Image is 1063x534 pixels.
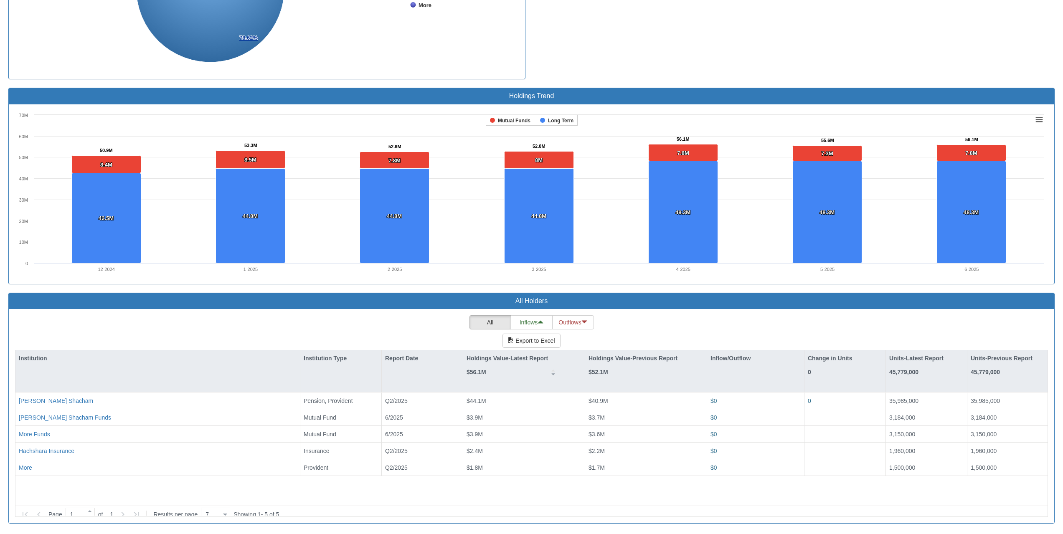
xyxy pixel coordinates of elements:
[100,148,113,153] tspan: 50.9M
[304,413,378,422] div: Mutual Fund
[99,215,114,221] tspan: 42.5M
[710,448,717,454] span: $0
[821,138,834,143] tspan: 55.6M
[889,430,964,438] div: 3,150,000
[19,240,28,245] text: 10M
[243,213,258,219] tspan: 44.8M
[19,219,28,224] text: 20M
[467,397,486,404] span: $44.1M
[19,176,28,181] text: 40M
[19,197,28,202] text: 30M
[808,397,882,405] div: 0
[710,464,717,471] span: $0
[971,354,1033,363] p: Units-Previous Report
[889,397,964,405] div: 35,985,000
[19,447,74,455] button: Hachshara Insurance
[19,397,93,405] button: [PERSON_NAME] Shacham
[233,507,279,522] div: Showing 1 - 5 of 5
[820,267,835,272] text: 5-2025
[469,315,511,329] button: All
[15,92,1048,100] h3: Holdings Trend
[819,209,835,215] tspan: 48.3M
[971,397,1044,405] div: 35,985,000
[971,463,1044,472] div: 1,500,000
[467,448,483,454] span: $2.4M
[388,267,402,272] text: 2-2025
[677,137,690,142] tspan: 56.1M
[385,413,459,422] div: 6/2025
[388,157,401,164] tspan: 7.8M
[532,267,546,272] text: 3-2025
[589,431,605,438] span: $3.6M
[15,297,1048,305] h3: All Holders
[19,463,32,472] div: More
[304,430,378,438] div: Mutual Fund
[467,354,548,363] p: Holdings Value-Latest Report
[103,510,113,519] span: 1
[971,447,1044,455] div: 1,960,000
[19,155,28,160] text: 50M
[821,150,833,157] tspan: 7.3M
[589,464,605,471] span: $1.7M
[964,209,979,215] tspan: 48.3M
[808,354,852,363] p: Change in Units
[19,430,50,438] button: More Funds
[419,2,431,8] tspan: More
[676,267,690,272] text: 4-2025
[589,397,608,404] span: $40.9M
[965,137,978,142] tspan: 56.1M
[589,369,608,375] strong: $52.1M
[48,510,62,519] span: Page
[15,350,300,366] div: Institution
[498,118,530,124] tspan: Mutual Funds
[304,447,378,455] div: Insurance
[971,430,1044,438] div: 3,150,000
[971,369,1000,375] strong: 45,779,000
[971,413,1044,422] div: 3,184,000
[531,213,546,219] tspan: 44.8M
[707,350,804,366] div: Inflow/Outflow
[300,350,381,366] div: Institution Type
[239,35,258,41] tspan: 78.62%
[244,143,257,148] tspan: 53.3M
[710,414,717,421] span: $0
[385,447,459,455] div: Q2/2025
[889,447,964,455] div: 1,960,000
[889,413,964,422] div: 3,184,000
[385,430,459,438] div: 6/2025
[511,315,553,329] button: Inflows
[964,267,979,272] text: 6-2025
[98,267,114,272] text: 12-2024
[502,334,560,348] button: Export to Excel
[889,463,964,472] div: 1,500,000
[467,414,483,421] span: $3.9M
[19,413,111,422] button: [PERSON_NAME] Shacham Funds
[675,209,690,215] tspan: 48.3M
[304,397,378,405] div: Pension, Provident
[388,144,401,149] tspan: 52.6M
[965,150,977,156] tspan: 7.8M
[589,354,677,363] p: Holdings Value-Previous Report
[467,431,483,438] span: $3.9M
[202,510,209,519] div: 7
[467,369,486,375] strong: $56.1M
[535,157,543,163] tspan: 8M
[19,134,28,139] text: 60M
[548,118,573,124] tspan: Long Term
[100,162,112,168] tspan: 8.4M
[889,369,918,375] strong: 45,779,000
[25,261,28,266] text: 0
[533,144,545,149] tspan: 52.8M
[467,464,483,471] span: $1.8M
[385,397,459,405] div: Q2/2025
[589,448,605,454] span: $2.2M
[677,150,689,156] tspan: 7.8M
[889,354,944,363] p: Units-Latest Report
[589,414,605,421] span: $3.7M
[387,213,402,219] tspan: 44.8M
[153,510,198,519] span: Results per page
